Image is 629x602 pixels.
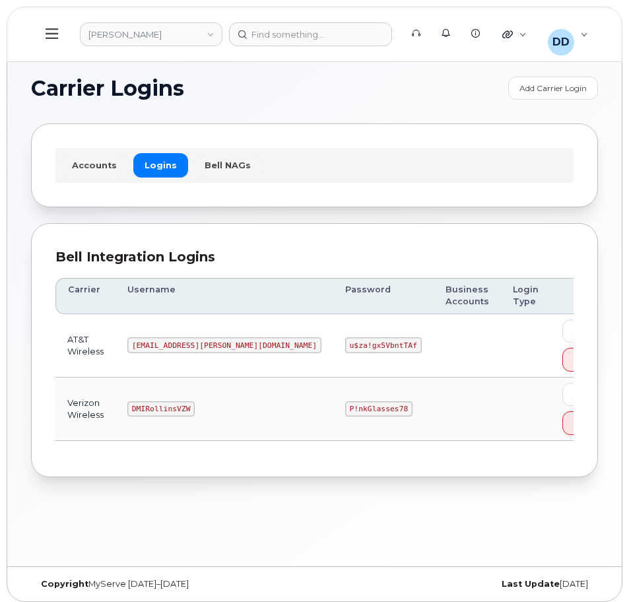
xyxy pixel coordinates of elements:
[41,579,88,589] strong: Copyright
[502,579,560,589] strong: Last Update
[127,401,195,417] code: DMIRollinsVZW
[574,353,604,366] span: Delete
[508,77,598,100] a: Add Carrier Login
[562,411,615,435] button: Delete
[345,337,422,353] code: u$za!gx5VbntTAf
[562,319,602,343] a: Edit
[574,417,604,429] span: Delete
[333,278,434,314] th: Password
[61,153,128,177] a: Accounts
[345,401,413,417] code: P!nkGlasses78
[55,378,116,441] td: Verizon Wireless
[31,79,184,98] span: Carrier Logins
[55,248,574,267] div: Bell Integration Logins
[193,153,262,177] a: Bell NAGs
[133,153,188,177] a: Logins
[501,278,550,314] th: Login Type
[434,278,501,314] th: Business Accounts
[315,579,599,589] div: [DATE]
[55,278,116,314] th: Carrier
[116,278,333,314] th: Username
[31,579,315,589] div: MyServe [DATE]–[DATE]
[55,314,116,378] td: AT&T Wireless
[562,383,602,406] a: Edit
[562,348,615,372] button: Delete
[127,337,321,353] code: [EMAIL_ADDRESS][PERSON_NAME][DOMAIN_NAME]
